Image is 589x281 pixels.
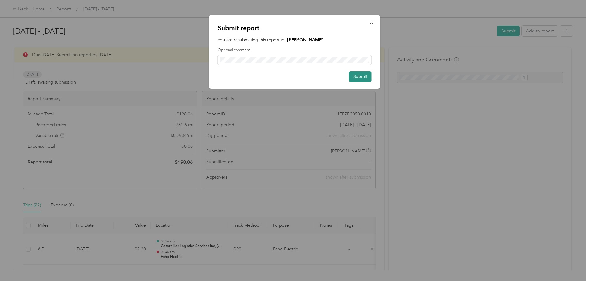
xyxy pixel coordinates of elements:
[349,71,372,82] button: Submit
[218,48,372,53] label: Optional comment
[218,37,372,43] p: You are resubmitting this report to:
[554,246,589,281] iframe: Everlance-gr Chat Button Frame
[218,24,372,32] p: Submit report
[287,37,323,43] strong: [PERSON_NAME]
